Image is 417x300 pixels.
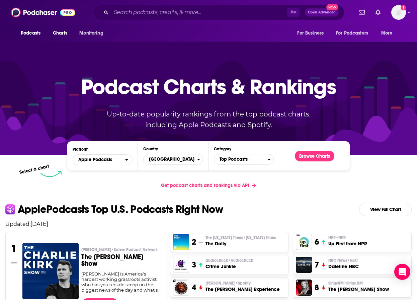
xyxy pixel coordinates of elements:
button: Browse Charts [295,151,334,161]
a: Crime Junkie [173,257,189,273]
span: Monitoring [79,29,103,38]
span: [PERSON_NAME] [81,247,158,252]
span: Charts [53,29,67,38]
span: More [381,29,393,38]
h3: 7 [315,260,319,270]
span: ⌘ K [287,8,300,17]
span: audiochuck [205,258,253,263]
p: Apple Podcasts Top U.S. Podcasts Right Now [18,204,223,215]
h3: 6 [315,237,319,247]
a: The Daily [173,234,189,250]
a: Show notifications dropdown [373,7,383,18]
a: Show notifications dropdown [356,7,367,18]
h3: 3 [192,260,196,270]
img: Dateline NBC [296,257,312,273]
h3: Crime Junkie [205,263,253,270]
span: Open Advanced [308,11,336,14]
span: • Salem Podcast Network [111,247,158,252]
a: audiochuck•AudiochuckCrime Junkie [205,258,253,270]
p: Podcast Charts & Rankings [81,65,336,108]
span: [PERSON_NAME] [205,281,251,286]
img: The Joe Rogan Experience [173,280,189,296]
a: [PERSON_NAME]•Salem Podcast NetworkThe [PERSON_NAME] Show [81,247,161,271]
p: SiriusXM • Sirius XM [328,281,389,286]
div: Search podcasts, credits, & more... [93,5,344,20]
button: open menu [293,27,332,40]
p: The New York Times • New York Times [205,235,276,240]
p: NBC News • NBC [328,258,359,263]
span: The [US_STATE] Times [205,235,276,240]
h3: Up First from NPR [328,240,367,247]
a: View Full Chart [359,203,412,216]
span: • NBC [347,258,358,263]
button: open menu [75,27,112,40]
a: [PERSON_NAME]•SpotifyThe [PERSON_NAME] Experience [205,281,280,293]
h3: 1 [11,243,17,255]
span: NBC News [328,258,358,263]
p: Up-to-date popularity rankings from the top podcast charts, including Apple Podcasts and Spotify. [93,109,324,130]
p: NPR • NPR [328,235,367,240]
span: SiriusXM [328,281,363,286]
span: For Podcasters [336,29,368,38]
button: Categories [214,154,274,165]
span: Top Podcasts [214,154,268,165]
span: Apple Podcasts [78,157,112,162]
span: NPR [328,235,346,240]
button: Show profile menu [391,5,406,20]
button: open menu [332,27,378,40]
a: NBC News•NBCDateline NBC [328,258,359,270]
p: Select a chart [19,163,50,175]
a: The Charlie Kirk Show [22,243,79,299]
img: Podchaser - Follow, Share and Rate Podcasts [11,6,75,19]
button: open menu [73,154,133,165]
span: Podcasts [21,29,40,38]
span: • NPR [336,235,346,240]
span: For Business [297,29,324,38]
a: SiriusXM•Sirius XMThe [PERSON_NAME] Show [328,281,389,293]
span: • Audiochuck [228,258,253,263]
a: Get podcast charts and rankings via API [156,177,261,194]
button: open menu [377,27,401,40]
div: [PERSON_NAME] is America's hardest working grassroots activist who has your inside scoop on the b... [81,271,161,293]
h3: 8 [315,283,319,293]
div: Open Intercom Messenger [394,264,410,280]
img: Up First from NPR [296,234,312,250]
button: open menu [16,27,49,40]
a: NPR•NPRUp First from NPR [328,235,367,247]
img: User Profile [391,5,406,20]
a: Charts [49,27,71,40]
button: Open AdvancedNew [305,8,339,16]
h3: The [PERSON_NAME] Experience [205,286,280,293]
h2: Platforms [73,154,133,165]
h3: The Daily [205,240,276,247]
span: Logged in as ereardon [391,5,406,20]
h3: 2 [192,237,196,247]
img: The Megyn Kelly Show [296,280,312,296]
img: select arrow [40,171,62,177]
button: Countries [143,154,203,165]
svg: Add a profile image [401,5,406,10]
h3: The [PERSON_NAME] Show [81,254,161,267]
span: [GEOGRAPHIC_DATA] [144,154,197,165]
a: The [US_STATE] Times•[US_STATE] TimesThe Daily [205,235,276,247]
span: • Spotify [235,281,251,286]
h3: The [PERSON_NAME] Show [328,286,389,293]
p: Joe Rogan • Spotify [205,281,280,286]
h3: 4 [192,283,196,293]
input: Search podcasts, credits, & more... [111,7,287,18]
h3: Dateline NBC [328,263,359,270]
img: apple Icon [5,204,15,214]
span: Get podcast charts and rankings via API [161,183,249,188]
span: • [US_STATE] Times [243,235,276,240]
